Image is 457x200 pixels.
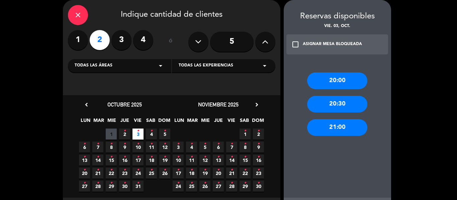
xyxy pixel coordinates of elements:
[106,181,117,192] span: 29
[177,165,179,175] i: •
[179,62,233,69] span: Todas las experiencias
[226,181,237,192] span: 28
[119,155,130,166] span: 16
[199,168,210,179] span: 19
[106,155,117,166] span: 15
[204,152,206,162] i: •
[217,139,219,149] i: •
[110,139,112,149] i: •
[110,165,112,175] i: •
[164,139,166,149] i: •
[253,129,264,140] span: 2
[79,168,90,179] span: 20
[244,165,246,175] i: •
[97,165,99,175] i: •
[119,168,130,179] span: 23
[244,152,246,162] i: •
[217,165,219,175] i: •
[68,5,275,25] div: Indique cantidad de clientes
[240,129,251,140] span: 1
[257,178,260,188] i: •
[137,178,139,188] i: •
[213,181,224,192] span: 27
[107,101,142,108] span: octubre 2025
[257,126,260,136] i: •
[132,155,144,166] span: 17
[186,181,197,192] span: 25
[244,139,246,149] i: •
[90,30,110,50] label: 2
[146,155,157,166] span: 18
[217,152,219,162] i: •
[173,142,184,153] span: 3
[111,30,131,50] label: 3
[80,117,91,128] span: LUN
[174,117,185,128] span: LUN
[137,152,139,162] i: •
[132,117,143,128] span: VIE
[231,139,233,149] i: •
[92,168,103,179] span: 21
[106,117,117,128] span: MIE
[150,139,153,149] i: •
[291,40,299,48] i: check_box_outline_blank
[177,178,179,188] i: •
[217,178,219,188] i: •
[187,117,198,128] span: MAR
[173,155,184,166] span: 10
[159,168,170,179] span: 26
[257,152,260,162] i: •
[137,165,139,175] i: •
[132,142,144,153] span: 10
[119,129,130,140] span: 2
[198,101,239,108] span: noviembre 2025
[145,117,156,128] span: SAB
[253,155,264,166] span: 16
[213,168,224,179] span: 20
[177,152,179,162] i: •
[123,152,126,162] i: •
[79,142,90,153] span: 6
[159,142,170,153] span: 12
[200,117,211,128] span: MIE
[199,155,210,166] span: 12
[92,181,103,192] span: 28
[146,142,157,153] span: 11
[106,142,117,153] span: 8
[257,139,260,149] i: •
[226,117,237,128] span: VIE
[307,96,367,113] div: 20:30
[284,23,391,30] div: vie. 03, oct.
[199,181,210,192] span: 26
[240,168,251,179] span: 22
[244,178,246,188] i: •
[244,126,246,136] i: •
[123,165,126,175] i: •
[146,168,157,179] span: 25
[190,152,193,162] i: •
[83,152,86,162] i: •
[97,152,99,162] i: •
[150,126,153,136] i: •
[226,155,237,166] span: 14
[106,129,117,140] span: 1
[240,142,251,153] span: 8
[137,139,139,149] i: •
[164,126,166,136] i: •
[132,168,144,179] span: 24
[173,168,184,179] span: 17
[240,155,251,166] span: 15
[164,152,166,162] i: •
[253,142,264,153] span: 9
[110,152,112,162] i: •
[253,181,264,192] span: 30
[231,152,233,162] i: •
[173,181,184,192] span: 24
[79,181,90,192] span: 27
[132,181,144,192] span: 31
[146,129,157,140] span: 4
[97,178,99,188] i: •
[97,139,99,149] i: •
[213,117,224,128] span: JUE
[75,62,112,69] span: Todas las áreas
